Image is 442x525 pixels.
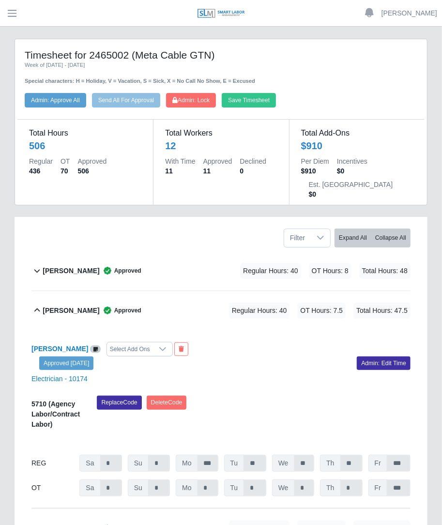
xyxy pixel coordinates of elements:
[197,8,245,19] img: SLM Logo
[61,156,70,166] dt: OT
[320,479,340,496] span: Th
[25,61,417,69] div: Week of [DATE] - [DATE]
[79,479,100,496] span: Sa
[309,180,393,189] dt: Est. [GEOGRAPHIC_DATA]
[25,49,417,61] h4: Timesheet for 2465002 (Meta Cable GTN)
[176,479,198,496] span: Mo
[25,69,417,85] div: Special characters: H = Holiday, V = Vacation, S = Sick, X = No Call No Show, E = Excused
[353,303,411,319] span: Total Hours: 47.5
[203,166,232,176] dd: 11
[272,479,295,496] span: We
[337,166,367,176] dd: $0
[301,127,413,139] dt: Total Add-Ons
[359,263,411,279] span: Total Hours: 48
[224,455,244,472] span: Tu
[357,356,411,370] a: Admin: Edit Time
[301,156,329,166] dt: Per Diem
[166,93,216,108] button: Admin: Lock
[31,291,411,330] button: [PERSON_NAME] Approved Regular Hours: 40 OT Hours: 7.5 Total Hours: 47.5
[222,93,276,108] button: Save Timesheet
[176,455,198,472] span: Mo
[77,166,107,176] dd: 506
[297,303,346,319] span: OT Hours: 7.5
[31,251,411,291] button: [PERSON_NAME] Approved Regular Hours: 40 OT Hours: 8 Total Hours: 48
[165,127,277,139] dt: Total Workers
[61,166,70,176] dd: 70
[97,396,141,409] button: ReplaceCode
[92,93,160,108] button: Send All For Approval
[31,345,88,353] a: [PERSON_NAME]
[172,97,210,104] span: Admin: Lock
[335,229,411,247] div: bulk actions
[31,479,74,496] div: OT
[229,303,290,319] span: Regular Hours: 40
[77,156,107,166] dt: Approved
[240,156,266,166] dt: Declined
[381,8,437,18] a: [PERSON_NAME]
[29,139,141,153] div: 506
[29,166,53,176] dd: 436
[337,156,367,166] dt: Incentives
[335,229,371,247] button: Expand All
[31,455,74,472] div: REG
[79,455,100,472] span: Sa
[301,166,329,176] dd: $910
[272,455,295,472] span: We
[368,455,387,472] span: Fr
[320,455,340,472] span: Th
[240,263,301,279] span: Regular Hours: 40
[25,93,86,108] button: Admin: Approve All
[309,189,393,199] dd: $0
[43,266,99,276] b: [PERSON_NAME]
[107,342,153,356] div: Select Add Ons
[29,127,141,139] dt: Total Hours
[165,166,195,176] dd: 11
[301,139,413,153] div: $910
[371,229,411,247] button: Collapse All
[128,455,149,472] span: Su
[147,396,187,409] button: DeleteCode
[309,263,351,279] span: OT Hours: 8
[43,306,99,316] b: [PERSON_NAME]
[174,342,188,356] button: End Worker & Remove from the Timesheet
[90,345,101,353] a: View/Edit Notes
[31,375,88,383] a: Electrician - 10174
[240,166,266,176] dd: 0
[128,479,149,496] span: Su
[368,479,387,496] span: Fr
[100,306,141,315] span: Approved
[29,156,53,166] dt: Regular
[203,156,232,166] dt: Approved
[39,356,93,370] a: Approved [DATE]
[31,400,80,428] b: 5710 (Agency Labor/Contract Labor)
[284,229,311,247] span: Filter
[224,479,244,496] span: Tu
[165,156,195,166] dt: With Time
[100,266,141,276] span: Approved
[165,139,277,153] div: 12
